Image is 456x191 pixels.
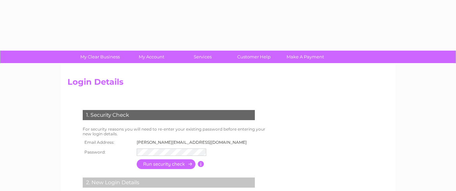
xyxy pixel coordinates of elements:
th: Email Address: [81,138,135,147]
td: [PERSON_NAME][EMAIL_ADDRESS][DOMAIN_NAME] [135,138,252,147]
div: 2. New Login Details [83,178,255,188]
div: 1. Security Check [83,110,255,120]
input: Information [198,161,204,167]
h2: Login Details [68,77,389,90]
th: Password: [81,147,135,158]
td: For security reasons you will need to re-enter your existing password before entering your new lo... [81,125,273,138]
a: Customer Help [226,51,282,63]
a: My Account [124,51,179,63]
a: Services [175,51,231,63]
a: Make A Payment [277,51,333,63]
a: My Clear Business [72,51,128,63]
